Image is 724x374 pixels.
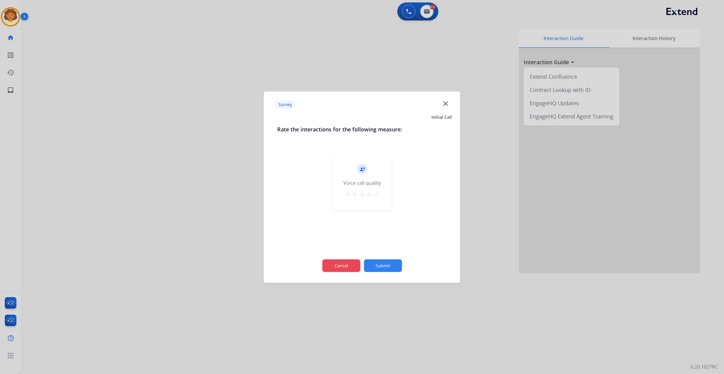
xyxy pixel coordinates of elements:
mat-icon: star [344,190,351,198]
mat-icon: star [366,190,373,198]
button: Submit [364,259,402,272]
span: Initial Call [431,114,452,120]
mat-icon: close [442,99,449,107]
button: Cancel [322,259,360,272]
mat-icon: star [373,190,380,198]
h3: Rate the interactions for the following measure: [277,125,447,133]
mat-icon: star [351,190,358,198]
mat-icon: record_voice_over [359,166,365,171]
div: Voice call quality [343,179,381,186]
mat-icon: star [358,190,366,198]
p: Survey [275,100,296,109]
p: 0.20.1027RC [691,363,718,370]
